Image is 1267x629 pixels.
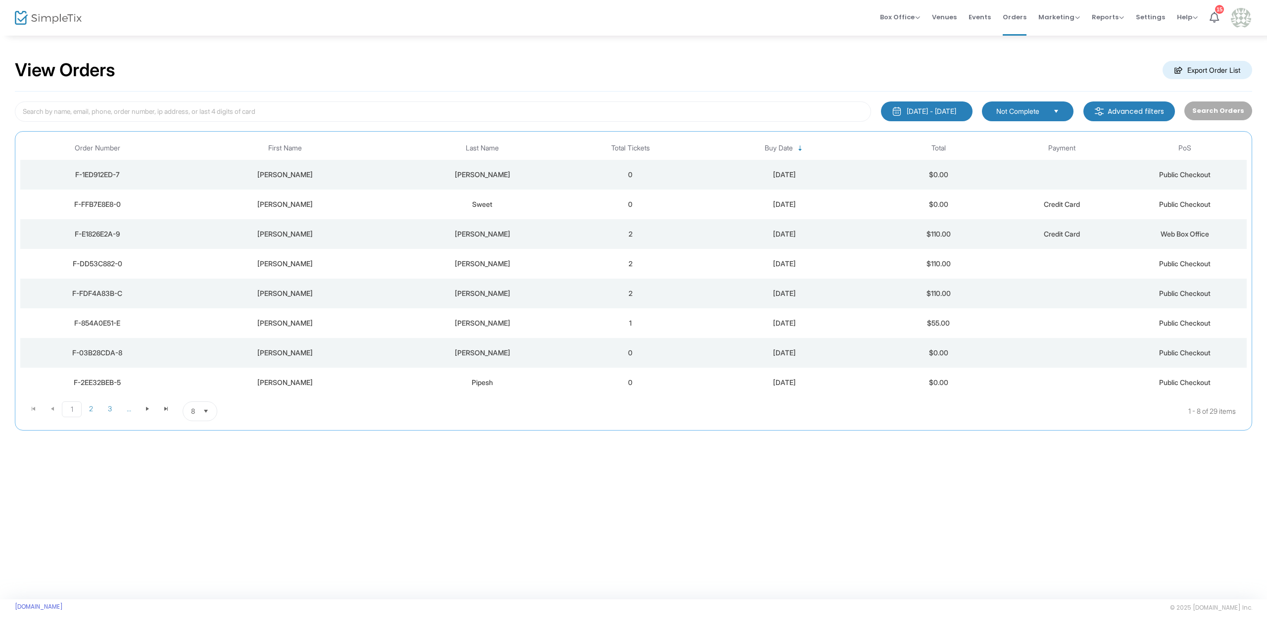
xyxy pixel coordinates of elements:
span: Public Checkout [1159,170,1211,179]
span: Page 3 [100,401,119,416]
div: Pipesh [399,378,567,387]
div: ROBERT [177,348,393,358]
div: Ryba [399,259,567,269]
span: Reports [1092,12,1124,22]
div: F-03B28CDA-8 [23,348,172,358]
td: 0 [569,338,692,368]
span: Page 2 [82,401,100,416]
div: 15 [1215,5,1224,14]
th: Total [877,137,1000,160]
span: Go to the next page [144,405,151,413]
span: Orders [1003,4,1026,30]
span: Go to the last page [162,405,170,413]
div: 8/15/2025 [694,199,875,209]
div: F-1ED912ED-7 [23,170,172,180]
div: Albert [177,199,393,209]
span: Box Office [880,12,920,22]
td: $110.00 [877,279,1000,308]
td: 0 [569,368,692,397]
span: Public Checkout [1159,319,1211,327]
div: F-FFB7E8E8-0 [23,199,172,209]
td: $0.00 [877,368,1000,397]
div: LaCross [399,170,567,180]
span: Payment [1048,144,1075,152]
input: Search by name, email, phone, order number, ip address, or last 4 digits of card [15,101,871,122]
a: [DOMAIN_NAME] [15,603,63,611]
h2: View Orders [15,59,115,81]
div: Jacqueline [177,259,393,269]
div: Data table [20,137,1247,397]
m-button: Advanced filters [1083,101,1175,121]
img: filter [1094,106,1104,116]
div: ROBERT [177,318,393,328]
span: First Name [268,144,302,152]
div: F-E1826E2A-9 [23,229,172,239]
span: Last Name [466,144,499,152]
button: [DATE] - [DATE] [881,101,973,121]
td: $110.00 [877,219,1000,249]
span: Web Box Office [1161,230,1209,238]
div: F-854A0E51-E [23,318,172,328]
span: PoS [1178,144,1191,152]
span: Public Checkout [1159,378,1211,387]
span: Order Number [75,144,120,152]
span: Page 1 [62,401,82,417]
span: Credit Card [1044,200,1080,208]
div: F-DD53C882-0 [23,259,172,269]
div: Linda [177,378,393,387]
div: GREER [399,318,567,328]
div: 8/14/2025 [694,259,875,269]
span: Venues [932,4,957,30]
td: 2 [569,219,692,249]
div: Lynda [177,229,393,239]
div: 8/15/2025 [694,170,875,180]
div: 8/14/2025 [694,289,875,298]
div: 8/14/2025 [694,378,875,387]
div: 8/15/2025 [694,229,875,239]
td: 0 [569,160,692,190]
div: Richard [177,170,393,180]
kendo-pager-info: 1 - 8 of 29 items [316,401,1236,421]
m-button: Export Order List [1163,61,1252,79]
span: Public Checkout [1159,259,1211,268]
span: Not Complete [996,106,1045,116]
td: $110.00 [877,249,1000,279]
td: $55.00 [877,308,1000,338]
td: 2 [569,279,692,308]
td: 2 [569,249,692,279]
span: © 2025 [DOMAIN_NAME] Inc. [1170,604,1252,612]
span: Public Checkout [1159,289,1211,297]
img: monthly [892,106,902,116]
div: Ryba [399,289,567,298]
button: Select [1049,106,1063,117]
span: Marketing [1038,12,1080,22]
div: 8/14/2025 [694,318,875,328]
span: Credit Card [1044,230,1080,238]
td: $0.00 [877,338,1000,368]
td: $0.00 [877,190,1000,219]
div: F-FDF4A83B-C [23,289,172,298]
div: GREER [399,348,567,358]
td: 1 [569,308,692,338]
span: Go to the last page [157,401,176,416]
span: 8 [191,406,195,416]
div: [DATE] - [DATE] [907,106,956,116]
span: Events [969,4,991,30]
span: Help [1177,12,1198,22]
span: Public Checkout [1159,200,1211,208]
div: Jacqueline [177,289,393,298]
span: Buy Date [765,144,793,152]
div: Sweet [399,199,567,209]
div: F-2EE32BEB-5 [23,378,172,387]
span: Go to the next page [138,401,157,416]
th: Total Tickets [569,137,692,160]
div: 8/14/2025 [694,348,875,358]
span: Settings [1136,4,1165,30]
span: Sortable [796,145,804,152]
td: 0 [569,190,692,219]
button: Select [199,402,213,421]
div: Crozier-Sweet [399,229,567,239]
span: Page 4 [119,401,138,416]
span: Public Checkout [1159,348,1211,357]
td: $0.00 [877,160,1000,190]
